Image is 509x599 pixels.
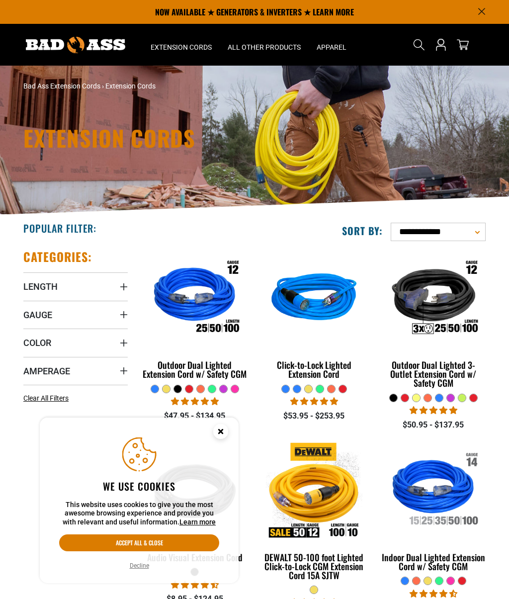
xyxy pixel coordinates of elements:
span: Apparel [317,43,346,52]
summary: Color [23,329,128,356]
summary: Gauge [23,301,128,329]
span: 4.73 stars [171,580,219,590]
div: Outdoor Dual Lighted 3-Outlet Extension Cord w/ Safety CGM [381,360,486,387]
span: Amperage [23,365,70,377]
span: Gauge [23,309,52,321]
img: blue [260,251,368,347]
img: Indoor Dual Lighted Extension Cord w/ Safety CGM [380,442,487,539]
a: DEWALT 50-100 foot Lighted Click-to-Lock CGM Extension Cord 15A SJTW DEWALT 50-100 foot Lighted C... [262,441,366,586]
a: black Audio Visual Extension Cord [143,441,247,568]
img: Outdoor Dual Lighted Extension Cord w/ Safety CGM [141,251,249,347]
summary: Search [411,37,427,53]
span: Clear All Filters [23,394,69,402]
img: DEWALT 50-100 foot Lighted Click-to-Lock CGM Extension Cord 15A SJTW [260,442,368,539]
button: Decline [127,561,152,571]
img: Bad Ass Extension Cords [26,37,125,53]
aside: Cookie Consent [40,418,239,584]
p: This website uses cookies to give you the most awesome browsing experience and provide you with r... [59,501,219,527]
div: $50.95 - $137.95 [381,419,486,431]
div: Indoor Dual Lighted Extension Cord w/ Safety CGM [381,553,486,571]
div: $47.95 - $134.95 [143,410,247,422]
span: 4.80 stars [410,406,457,415]
img: Outdoor Dual Lighted 3-Outlet Extension Cord w/ Safety CGM [380,251,487,347]
span: 4.40 stars [410,589,457,599]
div: Click-to-Lock Lighted Extension Cord [262,360,366,378]
a: Clear All Filters [23,393,73,404]
span: Color [23,337,51,348]
span: Extension Cords [151,43,212,52]
div: Outdoor Dual Lighted Extension Cord w/ Safety CGM [143,360,247,378]
summary: Amperage [23,357,128,385]
span: › [102,82,104,90]
h1: Extension Cords [23,127,406,149]
nav: breadcrumbs [23,81,327,91]
summary: All Other Products [220,24,309,66]
span: 4.81 stars [171,397,219,406]
span: Extension Cords [105,82,156,90]
div: $53.95 - $253.95 [262,410,366,422]
div: DEWALT 50-100 foot Lighted Click-to-Lock CGM Extension Cord 15A SJTW [262,553,366,580]
summary: Length [23,272,128,300]
a: Outdoor Dual Lighted 3-Outlet Extension Cord w/ Safety CGM Outdoor Dual Lighted 3-Outlet Extensio... [381,249,486,393]
a: Indoor Dual Lighted Extension Cord w/ Safety CGM Indoor Dual Lighted Extension Cord w/ Safety CGM [381,441,486,577]
summary: Extension Cords [143,24,220,66]
span: 4.87 stars [290,397,338,406]
h2: We use cookies [59,480,219,493]
a: blue Click-to-Lock Lighted Extension Cord [262,249,366,384]
h2: Popular Filter: [23,222,96,235]
h2: Categories: [23,249,92,264]
label: Sort by: [342,224,383,237]
a: Outdoor Dual Lighted Extension Cord w/ Safety CGM Outdoor Dual Lighted Extension Cord w/ Safety CGM [143,249,247,384]
a: Bad Ass Extension Cords [23,82,100,90]
span: Length [23,281,58,292]
button: Accept all & close [59,534,219,551]
a: Learn more [179,518,216,526]
span: All Other Products [228,43,301,52]
summary: Apparel [309,24,354,66]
